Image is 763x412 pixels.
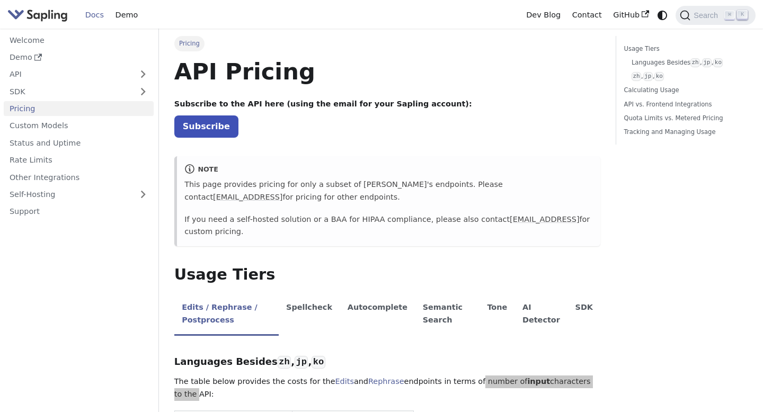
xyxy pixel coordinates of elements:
a: Other Integrations [4,169,154,185]
kbd: K [737,10,748,20]
nav: Breadcrumbs [174,36,601,51]
code: zh [690,58,700,67]
code: ko [654,72,664,81]
li: Semantic Search [415,294,480,336]
a: Self-Hosting [4,187,154,202]
a: [EMAIL_ADDRESS] [213,193,282,201]
code: jp [702,58,712,67]
a: Rate Limits [4,153,154,168]
a: Demo [110,7,144,23]
h2: Usage Tiers [174,265,601,284]
li: Autocomplete [340,294,415,336]
h1: API Pricing [174,57,601,86]
a: SDK [4,84,132,99]
a: zh,jp,ko [632,71,740,82]
div: note [184,164,593,176]
code: ko [713,58,723,67]
kbd: ⌘ [724,11,735,20]
a: Languages Besideszh,jp,ko [632,58,740,68]
a: Contact [566,7,608,23]
a: Custom Models [4,118,154,133]
button: Expand sidebar category 'SDK' [132,84,154,99]
a: Quota Limits vs. Metered Pricing [624,113,744,123]
a: Welcome [4,32,154,48]
a: [EMAIL_ADDRESS] [510,215,579,223]
a: GitHub [607,7,654,23]
p: This page provides pricing for only a subset of [PERSON_NAME]'s endpoints. Please contact for pri... [184,178,593,204]
a: Support [4,204,154,219]
a: Calculating Usage [624,85,744,95]
a: Sapling.ai [7,7,72,23]
li: SDK [567,294,600,336]
code: jp [643,72,653,81]
span: Pricing [174,36,205,51]
li: Tone [480,294,515,336]
a: Subscribe [174,115,238,137]
button: Search (Command+K) [676,6,755,25]
a: API [4,67,132,82]
a: Status and Uptime [4,135,154,150]
code: jp [295,356,308,369]
h3: Languages Besides , , [174,356,601,368]
a: Edits [335,377,354,386]
li: AI Detector [515,294,568,336]
a: Tracking and Managing Usage [624,127,744,137]
strong: Subscribe to the API here (using the email for your Sapling account): [174,100,472,108]
a: Dev Blog [520,7,566,23]
a: Demo [4,50,154,65]
strong: input [527,377,550,386]
a: Docs [79,7,110,23]
code: ko [312,356,325,369]
a: Usage Tiers [624,44,744,54]
a: Pricing [4,101,154,117]
li: Spellcheck [279,294,340,336]
img: Sapling.ai [7,7,68,23]
button: Expand sidebar category 'API' [132,67,154,82]
a: API vs. Frontend Integrations [624,100,744,110]
p: If you need a self-hosted solution or a BAA for HIPAA compliance, please also contact for custom ... [184,213,593,239]
li: Edits / Rephrase / Postprocess [174,294,279,336]
a: Rephrase [368,377,404,386]
code: zh [278,356,291,369]
code: zh [632,72,641,81]
p: The table below provides the costs for the and endpoints in terms of number of characters to the ... [174,375,601,401]
button: Switch between dark and light mode (currently system mode) [655,7,670,23]
span: Search [690,11,724,20]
